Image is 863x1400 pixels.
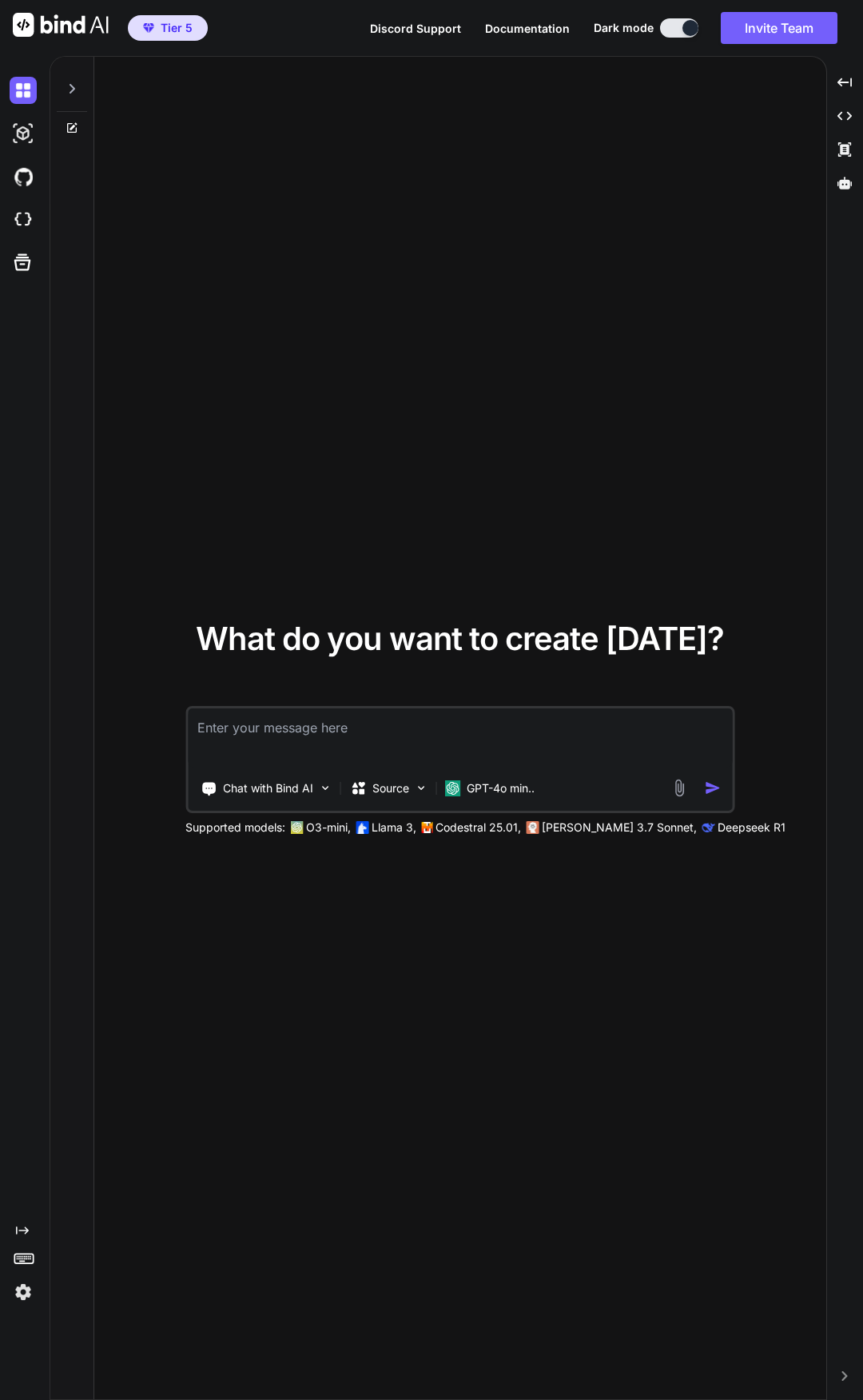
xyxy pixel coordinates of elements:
[702,821,714,834] img: claude
[721,12,837,44] button: Invite Team
[10,77,37,104] img: darkChat
[356,821,368,834] img: Llama2
[467,780,535,796] p: GPT-4o min..
[196,619,724,658] span: What do you want to create [DATE]?
[290,821,303,834] img: GPT-4
[444,780,460,796] img: GPT-4o mini
[414,781,428,795] img: Pick Models
[485,22,570,35] span: Documentation
[370,22,461,35] span: Discord Support
[435,820,521,836] p: Codestral 25.01,
[594,20,654,36] span: Dark mode
[10,120,37,147] img: darkAi-studio
[421,822,432,833] img: Mistral-AI
[128,15,208,41] button: premiumTier 5
[13,13,109,37] img: Bind AI
[306,820,351,836] p: O3-mini,
[485,20,570,37] button: Documentation
[223,780,313,796] p: Chat with Bind AI
[526,821,539,834] img: claude
[670,779,688,797] img: attachment
[318,781,332,795] img: Pick Tools
[10,206,37,233] img: cloudideIcon
[704,780,721,796] img: icon
[370,20,461,37] button: Discord Support
[10,1278,37,1306] img: settings
[161,20,193,36] span: Tier 5
[10,163,37,190] img: githubDark
[718,820,785,836] p: Deepseek R1
[185,820,285,836] p: Supported models:
[372,780,409,796] p: Source
[143,23,154,33] img: premium
[542,820,697,836] p: [PERSON_NAME] 3.7 Sonnet,
[372,820,416,836] p: Llama 3,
